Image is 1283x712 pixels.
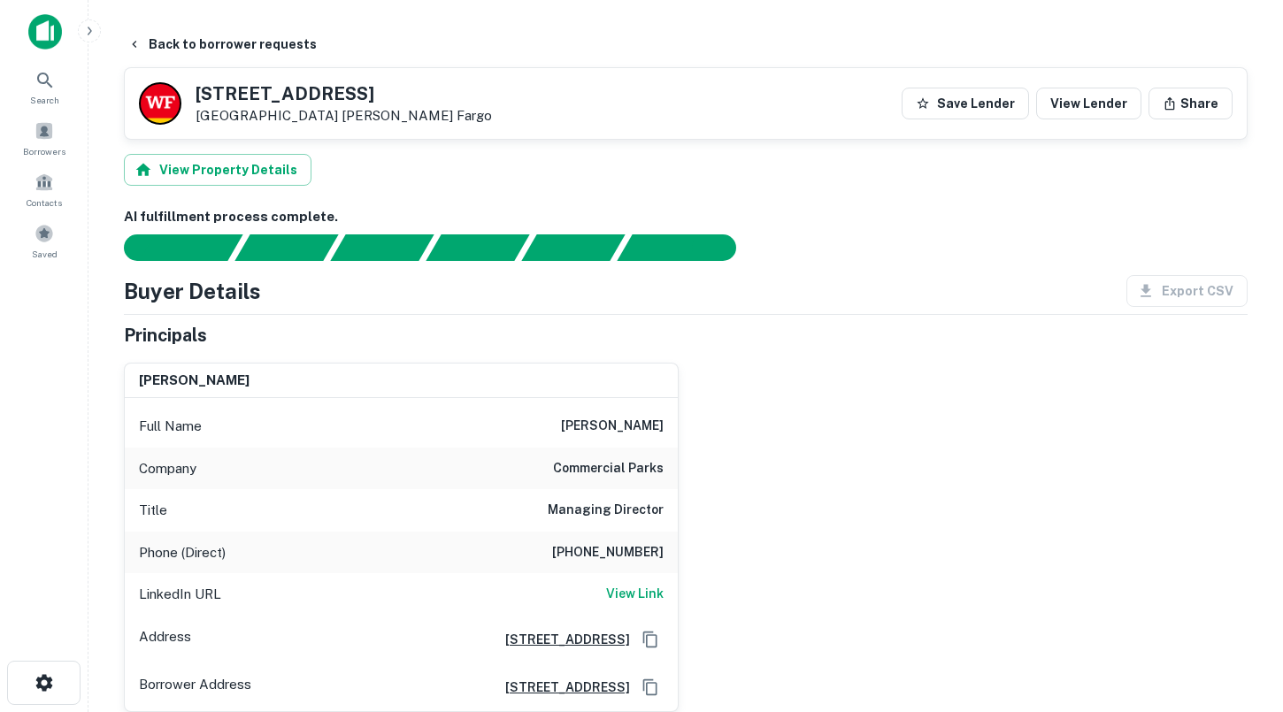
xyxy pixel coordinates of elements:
span: Borrowers [23,144,65,158]
button: Copy Address [637,674,664,701]
h4: Buyer Details [124,275,261,307]
p: Borrower Address [139,674,251,701]
button: View Property Details [124,154,311,186]
h6: AI fulfillment process complete. [124,207,1248,227]
a: View Lender [1036,88,1141,119]
div: Principals found, still searching for contact information. This may take time... [521,234,625,261]
div: AI fulfillment process complete. [618,234,757,261]
p: Address [139,626,191,653]
div: Principals found, AI now looking for contact information... [426,234,529,261]
div: Sending borrower request to AI... [103,234,235,261]
a: Saved [5,217,83,264]
button: Share [1149,88,1233,119]
h6: [PERSON_NAME] [139,371,250,391]
p: [GEOGRAPHIC_DATA] [196,108,492,124]
h6: Managing Director [548,500,664,521]
h6: [PERSON_NAME] [561,416,664,437]
div: Your request is received and processing... [234,234,338,261]
p: Full Name [139,416,202,437]
span: Contacts [27,195,62,210]
p: LinkedIn URL [139,584,221,605]
button: Back to borrower requests [120,28,324,60]
a: [PERSON_NAME] Fargo [342,108,492,123]
p: Company [139,458,196,479]
span: Search [30,93,59,107]
h6: commercial parks [553,458,664,479]
button: Save Lender [902,88,1029,119]
h5: Principals [124,322,207,348]
a: View Link [606,584,664,605]
button: Copy Address [637,626,664,653]
img: capitalize-icon.png [28,14,62,50]
p: Title [139,500,167,521]
iframe: Chat Widget [1195,570,1283,655]
p: Phone (Direct) [139,542,226,563]
a: [STREET_ADDRESS] [491,678,630,697]
h6: [PHONE_NUMBER] [552,542,664,563]
a: Contacts [5,165,83,213]
h6: View Link [606,584,664,603]
div: Documents found, AI parsing details... [330,234,434,261]
h5: [STREET_ADDRESS] [196,85,492,103]
a: Search [5,63,83,111]
a: [STREET_ADDRESS] [491,630,630,649]
span: Saved [32,247,58,261]
a: Borrowers [5,114,83,162]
